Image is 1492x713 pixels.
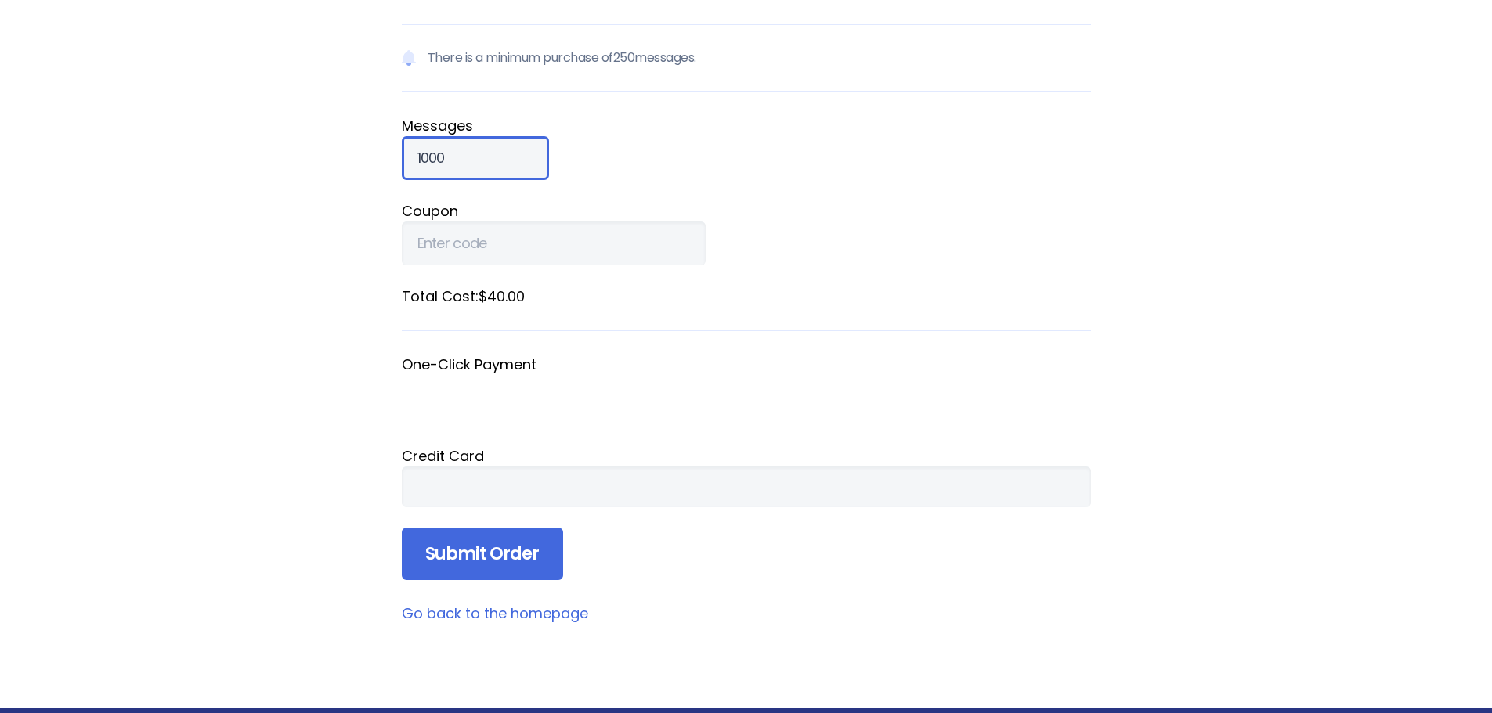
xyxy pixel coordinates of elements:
a: Go back to the homepage [402,603,588,623]
label: Coupon [402,200,1091,221]
label: Total Cost: $40.00 [402,286,1091,307]
input: Enter code [402,221,706,265]
iframe: Secure payment button frame [402,375,1091,425]
p: There is a minimum purchase of 250 messages. [402,24,1091,92]
div: Credit Card [402,445,1091,466]
img: Notification icon [402,49,416,67]
input: Submit Order [402,528,563,581]
input: Qty [402,136,549,180]
iframe: Secure card payment input frame [417,478,1075,495]
fieldset: One-Click Payment [402,355,1091,425]
label: Message s [402,115,1091,136]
